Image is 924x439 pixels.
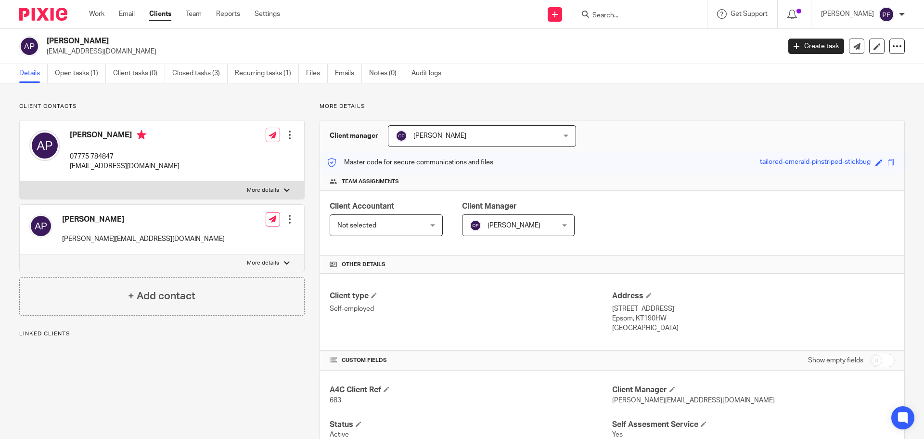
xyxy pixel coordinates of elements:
span: Team assignments [342,178,399,186]
h4: [PERSON_NAME] [70,130,180,142]
p: [GEOGRAPHIC_DATA] [612,323,895,333]
span: Get Support [731,11,768,17]
a: Closed tasks (3) [172,64,228,83]
p: Epsom, KT190HW [612,314,895,323]
h4: A4C Client Ref [330,385,612,395]
a: Recurring tasks (1) [235,64,299,83]
a: Notes (0) [369,64,404,83]
a: Audit logs [411,64,449,83]
h2: [PERSON_NAME] [47,36,629,46]
p: [EMAIL_ADDRESS][DOMAIN_NAME] [47,47,774,56]
h4: Self Assesment Service [612,420,895,430]
h4: Client type [330,291,612,301]
a: Emails [335,64,362,83]
h4: Status [330,420,612,430]
span: [PERSON_NAME] [488,222,540,229]
h4: CUSTOM FIELDS [330,357,612,364]
i: Primary [137,130,146,140]
p: Linked clients [19,330,305,338]
img: svg%3E [396,130,407,142]
a: Reports [216,9,240,19]
span: [PERSON_NAME][EMAIL_ADDRESS][DOMAIN_NAME] [612,397,775,404]
span: Not selected [337,222,376,229]
img: svg%3E [470,220,481,231]
img: svg%3E [879,7,894,22]
p: [PERSON_NAME][EMAIL_ADDRESS][DOMAIN_NAME] [62,234,225,244]
a: Settings [255,9,280,19]
a: Work [89,9,104,19]
h4: [PERSON_NAME] [62,214,225,225]
input: Search [591,12,678,20]
img: svg%3E [29,130,60,161]
h4: Client Manager [612,385,895,395]
p: More details [320,103,905,110]
span: Client Manager [462,202,517,210]
a: Team [186,9,202,19]
a: Client tasks (0) [113,64,165,83]
h3: Client manager [330,131,378,141]
p: Master code for secure communications and files [327,158,493,167]
span: Yes [612,431,623,438]
p: [PERSON_NAME] [821,9,874,19]
label: Show empty fields [808,356,863,365]
a: Email [119,9,135,19]
img: Pixie [19,8,67,21]
p: 07775 784847 [70,152,180,161]
a: Details [19,64,48,83]
p: Self-employed [330,304,612,314]
span: [PERSON_NAME] [413,133,466,139]
span: Active [330,431,349,438]
span: 683 [330,397,341,404]
p: Client contacts [19,103,305,110]
a: Files [306,64,328,83]
span: Other details [342,261,385,268]
p: [STREET_ADDRESS] [612,304,895,314]
a: Open tasks (1) [55,64,106,83]
p: More details [247,259,279,267]
a: Create task [788,39,844,54]
h4: + Add contact [128,289,195,304]
img: svg%3E [19,36,39,56]
span: Client Accountant [330,202,394,210]
p: More details [247,186,279,194]
p: [EMAIL_ADDRESS][DOMAIN_NAME] [70,161,180,171]
div: tailored-emerald-pinstriped-stickbug [760,157,871,168]
img: svg%3E [29,214,52,238]
a: Clients [149,9,171,19]
h4: Address [612,291,895,301]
